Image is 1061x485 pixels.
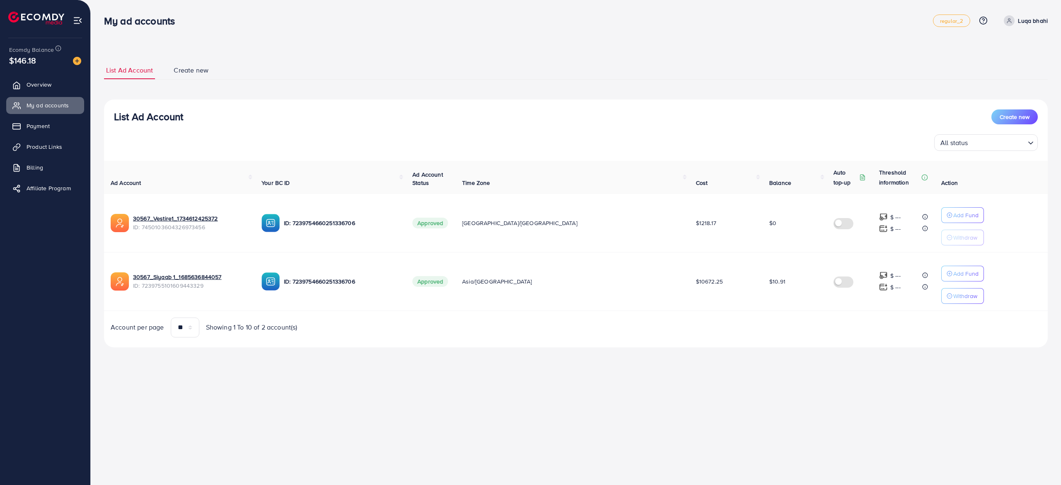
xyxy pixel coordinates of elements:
img: ic-ads-acc.e4c84228.svg [111,214,129,232]
span: My ad accounts [27,101,69,109]
button: Create new [991,109,1038,124]
a: My ad accounts [6,97,84,114]
button: Add Fund [941,207,984,223]
a: 30567_Vestire1_1734612425372 [133,214,248,223]
span: Ad Account Status [412,170,443,187]
span: Overview [27,80,51,89]
button: Withdraw [941,230,984,245]
button: Withdraw [941,288,984,304]
span: Create new [1000,113,1030,121]
span: Affiliate Program [27,184,71,192]
a: Luqa bhahi [1000,15,1048,26]
span: regular_2 [940,18,963,24]
span: Payment [27,122,50,130]
span: $0 [769,219,776,227]
a: Overview [6,76,84,93]
a: regular_2 [933,15,970,27]
h3: List Ad Account [114,111,183,123]
p: $ --- [890,224,901,234]
span: Billing [27,163,43,172]
p: $ --- [890,282,901,292]
span: $1218.17 [696,219,716,227]
img: ic-ba-acc.ded83a64.svg [262,272,280,291]
span: Action [941,179,958,187]
p: Luqa bhahi [1018,16,1048,26]
input: Search for option [971,135,1025,149]
div: <span class='underline'>30567_Siyaab 1_1685636844057</span></br>7239755101609443329 [133,273,248,290]
span: Balance [769,179,791,187]
p: $ --- [890,212,901,222]
span: Approved [412,218,448,228]
a: 30567_Siyaab 1_1685636844057 [133,273,248,281]
span: All status [939,137,970,149]
span: Time Zone [462,179,490,187]
span: $10672.25 [696,277,723,286]
span: List Ad Account [106,65,153,75]
p: Add Fund [953,210,979,220]
span: Approved [412,276,448,287]
span: Cost [696,179,708,187]
img: ic-ads-acc.e4c84228.svg [111,272,129,291]
a: Product Links [6,138,84,155]
p: Auto top-up [833,167,858,187]
span: Your BC ID [262,179,290,187]
span: [GEOGRAPHIC_DATA]/[GEOGRAPHIC_DATA] [462,219,577,227]
span: Create new [174,65,208,75]
span: ID: 7239755101609443329 [133,281,248,290]
img: top-up amount [879,224,888,233]
img: top-up amount [879,283,888,291]
span: Account per page [111,323,164,332]
h3: My ad accounts [104,15,182,27]
a: Payment [6,118,84,134]
div: Search for option [934,134,1038,151]
p: Add Fund [953,269,979,279]
img: logo [8,12,64,24]
img: top-up amount [879,213,888,221]
p: ID: 7239754660251336706 [284,276,399,286]
span: $10.91 [769,277,785,286]
span: Ecomdy Balance [9,46,54,54]
p: Withdraw [953,291,977,301]
img: ic-ba-acc.ded83a64.svg [262,214,280,232]
img: image [73,57,81,65]
span: $146.18 [9,54,36,66]
span: Asia/[GEOGRAPHIC_DATA] [462,277,532,286]
div: <span class='underline'>30567_Vestire1_1734612425372</span></br>7450103604326973456 [133,214,248,231]
span: Product Links [27,143,62,151]
span: ID: 7450103604326973456 [133,223,248,231]
iframe: Chat [1026,448,1055,479]
button: Add Fund [941,266,984,281]
span: Showing 1 To 10 of 2 account(s) [206,323,298,332]
p: ID: 7239754660251336706 [284,218,399,228]
img: top-up amount [879,271,888,280]
img: menu [73,16,82,25]
a: Affiliate Program [6,180,84,196]
p: Withdraw [953,233,977,243]
a: Billing [6,159,84,176]
p: $ --- [890,271,901,281]
span: Ad Account [111,179,141,187]
p: Threshold information [879,167,920,187]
